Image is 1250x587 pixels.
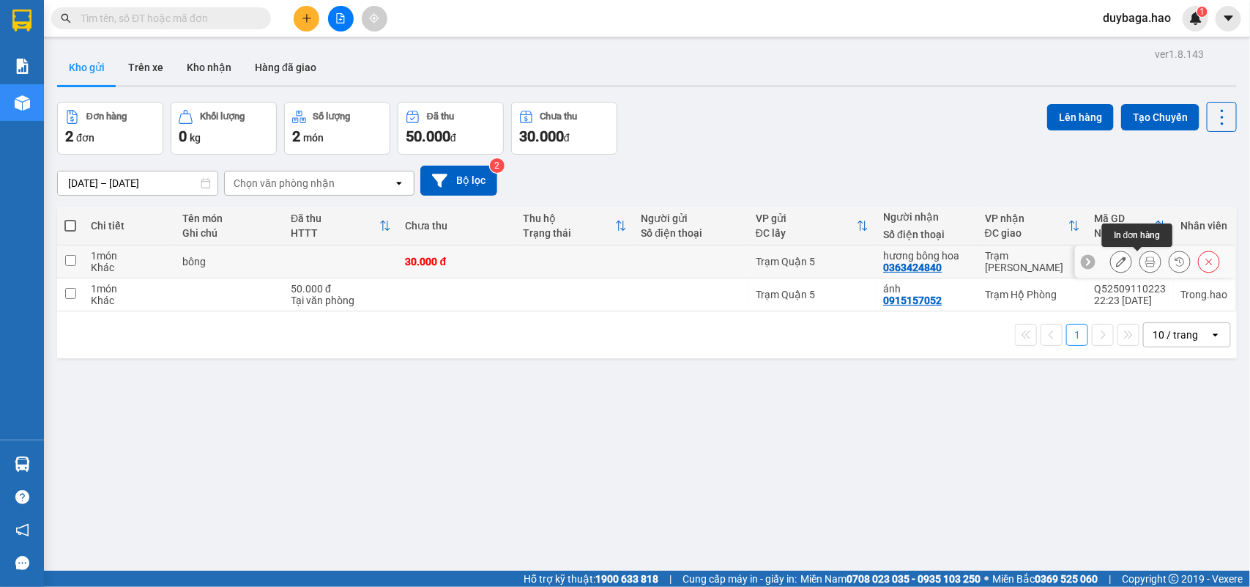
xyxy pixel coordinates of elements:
sup: 1 [1197,7,1208,17]
span: Cung cấp máy in - giấy in: [682,571,797,587]
button: caret-down [1216,6,1241,32]
button: Kho gửi [57,50,116,85]
span: copyright [1169,574,1179,584]
div: 0915157052 [883,295,942,306]
div: Khối lượng [200,111,245,122]
button: Bộ lọc [420,166,497,196]
button: Kho nhận [175,50,243,85]
span: aim [369,13,379,23]
span: 2 [292,128,300,145]
div: 50.000 đ [291,283,391,295]
div: Ngày ĐH [1095,227,1155,239]
div: Tại văn phòng [291,295,391,306]
th: Toggle SortBy [748,207,876,245]
div: Tên món [182,213,276,224]
input: Select a date range. [58,171,217,195]
div: bông [182,256,276,267]
div: 1 món [91,250,168,262]
span: Hỗ trợ kỹ thuật: [524,571,658,587]
button: aim [362,6,387,32]
img: logo-vxr [12,10,31,32]
div: Đã thu [427,111,454,122]
span: | [669,571,671,587]
span: đơn [76,132,94,144]
span: ⚪️ [984,576,989,582]
button: Trên xe [116,50,175,85]
div: Chưa thu [406,220,509,232]
button: Chưa thu30.000đ [511,102,617,155]
th: Toggle SortBy [978,207,1087,245]
div: VP gửi [756,213,857,224]
img: solution-icon [15,59,30,74]
div: VP nhận [985,213,1068,224]
span: plus [302,13,312,23]
img: warehouse-icon [15,457,30,472]
div: Số điện thoại [641,227,742,239]
span: đ [450,132,456,144]
strong: 0708 023 035 - 0935 103 250 [847,573,981,585]
div: Người gửi [641,213,742,224]
div: 22:23 [DATE] [1095,295,1167,306]
span: notification [15,523,29,537]
span: 1 [1199,7,1205,17]
button: Hàng đã giao [243,50,328,85]
span: Miền Nam [800,571,981,587]
sup: 2 [490,158,505,173]
div: Nhân viên [1181,220,1228,232]
th: Toggle SortBy [1087,207,1174,245]
div: Trạng thái [524,227,615,239]
button: file-add [328,6,354,32]
div: Chi tiết [91,220,168,232]
span: đ [564,132,570,144]
button: Tạo Chuyến [1121,104,1199,130]
div: Trạm Quận 5 [756,256,868,267]
input: Tìm tên, số ĐT hoặc mã đơn [81,10,253,26]
button: 1 [1066,324,1088,346]
div: 10 / trang [1153,328,1198,342]
button: Đã thu50.000đ [398,102,504,155]
div: Trạm Hộ Phòng [985,289,1080,300]
span: 30.000 [519,128,564,145]
div: Trong.hao [1181,289,1228,300]
button: Đơn hàng2đơn [57,102,163,155]
button: Khối lượng0kg [171,102,277,155]
span: 2 [65,128,73,145]
strong: 0369 525 060 [1035,573,1098,585]
span: món [303,132,324,144]
svg: open [393,177,405,189]
button: Số lượng2món [284,102,390,155]
span: Miền Bắc [992,571,1098,587]
img: warehouse-icon [15,95,30,111]
th: Toggle SortBy [283,207,398,245]
div: Số điện thoại [883,229,970,240]
div: Chưa thu [540,111,578,122]
div: Khác [91,295,168,306]
div: 1 món [91,283,168,295]
div: Sửa đơn hàng [1110,251,1132,273]
div: Mã GD [1095,213,1155,224]
div: 30.000 đ [406,256,509,267]
div: Người nhận [883,211,970,223]
svg: open [1210,329,1221,341]
div: Thu hộ [524,213,615,224]
span: caret-down [1222,12,1235,25]
div: Số lượng [313,111,351,122]
div: ver 1.8.143 [1155,46,1204,62]
div: Đã thu [291,213,379,224]
div: Chọn văn phòng nhận [234,176,335,191]
span: | [1109,571,1111,587]
div: ĐC lấy [756,227,857,239]
span: question-circle [15,490,29,504]
div: In đơn hàng [1102,224,1172,247]
div: hương bông hoa [883,250,970,262]
div: ĐC giao [985,227,1068,239]
div: Khác [91,262,168,273]
div: Trạm Quận 5 [756,289,868,300]
span: duybaga.hao [1091,9,1183,27]
div: Đơn hàng [86,111,127,122]
th: Toggle SortBy [516,207,634,245]
div: Ghi chú [182,227,276,239]
img: icon-new-feature [1189,12,1202,25]
span: search [61,13,71,23]
div: Q52509110223 [1095,283,1167,295]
